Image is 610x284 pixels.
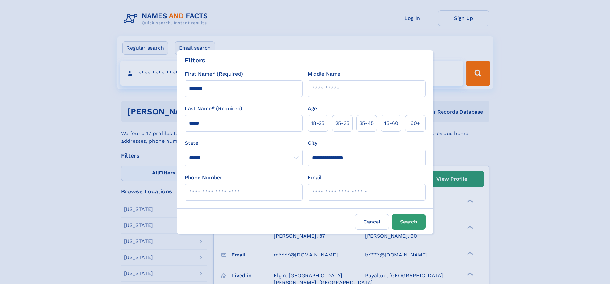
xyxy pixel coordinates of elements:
label: Email [308,174,321,182]
label: Cancel [355,214,389,230]
div: Filters [185,55,205,65]
span: 18‑25 [311,119,324,127]
label: City [308,139,317,147]
label: State [185,139,303,147]
span: 45‑60 [383,119,398,127]
span: 25‑35 [335,119,349,127]
span: 35‑45 [359,119,374,127]
button: Search [392,214,426,230]
label: Last Name* (Required) [185,105,242,112]
label: First Name* (Required) [185,70,243,78]
span: 60+ [411,119,420,127]
label: Phone Number [185,174,222,182]
label: Middle Name [308,70,340,78]
label: Age [308,105,317,112]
